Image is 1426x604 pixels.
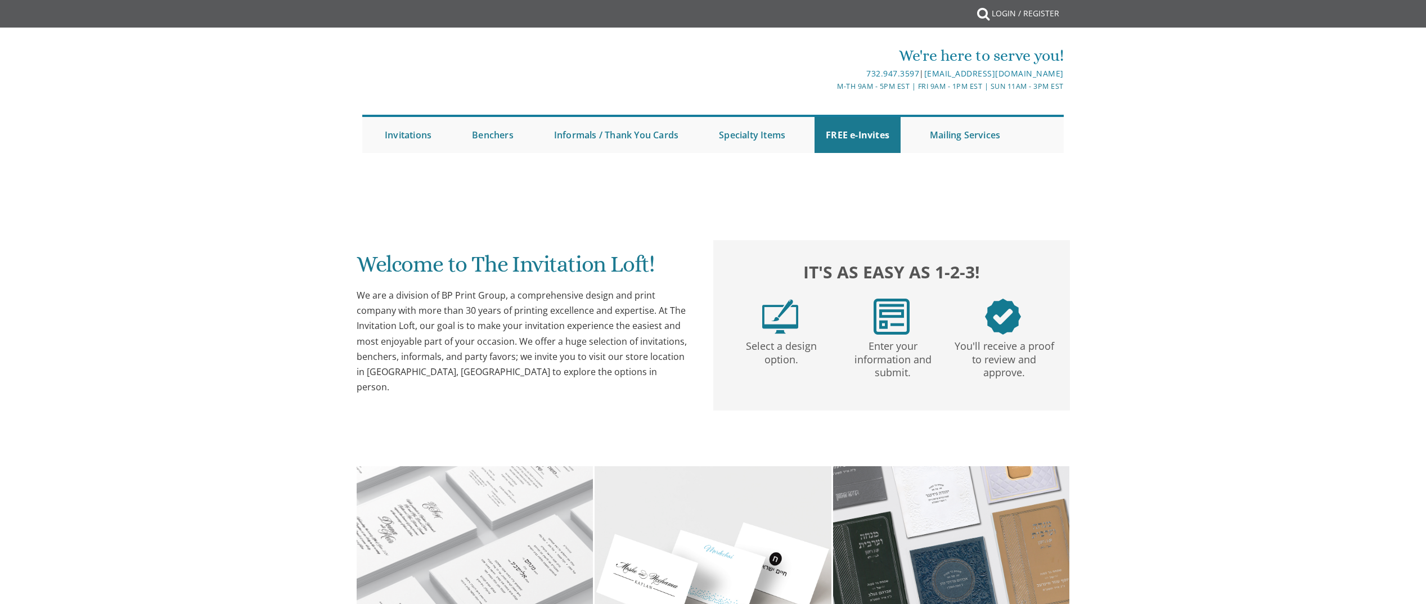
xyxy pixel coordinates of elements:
a: Invitations [374,117,443,153]
img: step3.png [985,299,1021,335]
div: M-Th 9am - 5pm EST | Fri 9am - 1pm EST | Sun 11am - 3pm EST [597,80,1064,92]
p: Select a design option. [728,335,835,367]
div: | [597,67,1064,80]
a: Benchers [461,117,525,153]
p: You'll receive a proof to review and approve. [951,335,1058,380]
a: Specialty Items [708,117,797,153]
img: step1.png [762,299,798,335]
img: step2.png [874,299,910,335]
a: 732.947.3597 [866,68,919,79]
h2: It's as easy as 1-2-3! [725,259,1059,285]
div: We are a division of BP Print Group, a comprehensive design and print company with more than 30 y... [357,288,691,395]
h1: Welcome to The Invitation Loft! [357,252,691,285]
div: We're here to serve you! [597,44,1064,67]
a: Mailing Services [919,117,1011,153]
a: FREE e-Invites [815,117,901,153]
a: Informals / Thank You Cards [543,117,690,153]
p: Enter your information and submit. [839,335,946,380]
a: [EMAIL_ADDRESS][DOMAIN_NAME] [924,68,1064,79]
